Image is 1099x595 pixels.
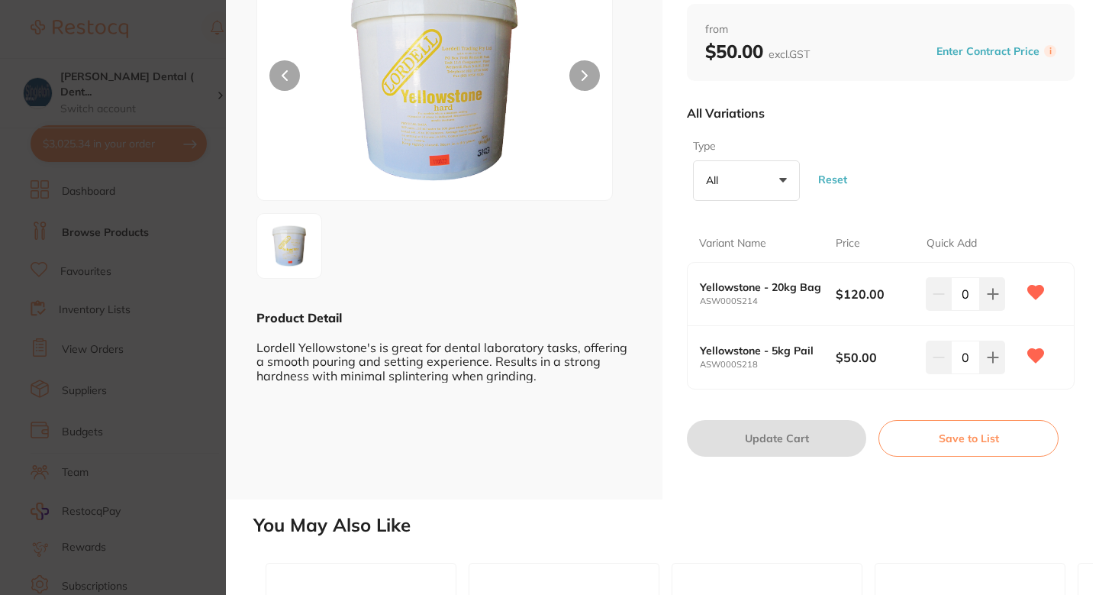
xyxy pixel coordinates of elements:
[814,151,852,207] button: Reset
[262,218,317,273] img: PTE5MjA
[700,296,836,306] small: ASW000S214
[927,236,977,251] p: Quick Add
[932,44,1044,59] button: Enter Contract Price
[705,22,1056,37] span: from
[706,173,724,187] p: All
[256,310,342,325] b: Product Detail
[1044,45,1056,57] label: i
[693,160,800,202] button: All
[253,515,1093,536] h2: You May Also Like
[256,326,632,383] div: Lordell Yellowstone's is great for dental laboratory tasks, offering a smooth pouring and setting...
[836,286,917,302] b: $120.00
[693,139,795,154] label: Type
[687,105,765,121] p: All Variations
[687,420,866,457] button: Update Cart
[836,236,860,251] p: Price
[700,281,822,293] b: Yellowstone - 20kg Bag
[700,344,822,357] b: Yellowstone - 5kg Pail
[700,360,836,370] small: ASW000S218
[836,349,917,366] b: $50.00
[878,420,1059,457] button: Save to List
[705,40,810,63] b: $50.00
[699,236,766,251] p: Variant Name
[769,47,810,61] span: excl. GST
